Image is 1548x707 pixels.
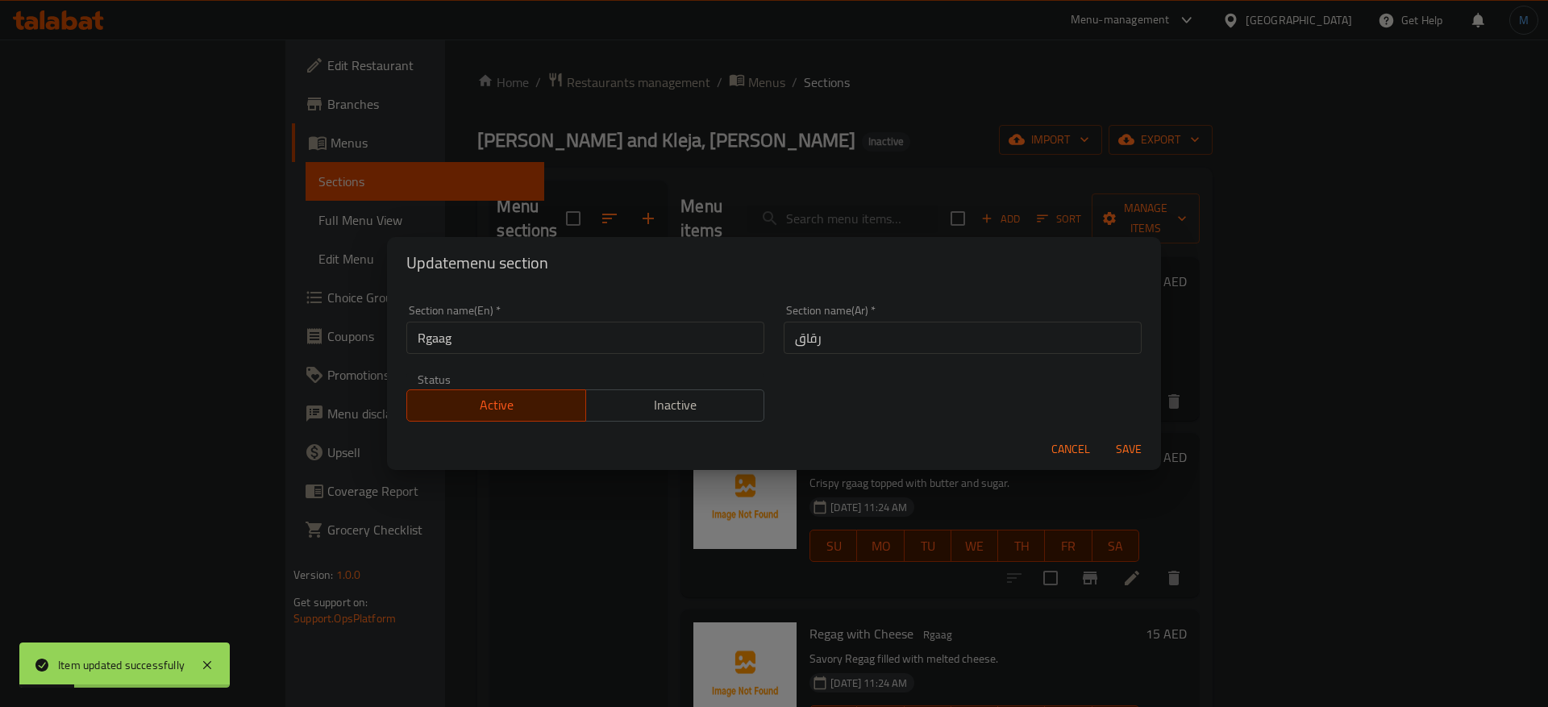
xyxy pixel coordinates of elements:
[406,389,586,422] button: Active
[585,389,765,422] button: Inactive
[406,250,1142,276] h2: Update menu section
[1109,439,1148,460] span: Save
[1045,435,1096,464] button: Cancel
[58,656,185,674] div: Item updated successfully
[414,393,580,417] span: Active
[593,393,759,417] span: Inactive
[784,322,1142,354] input: Please enter section name(ar)
[406,322,764,354] input: Please enter section name(en)
[1103,435,1155,464] button: Save
[1051,439,1090,460] span: Cancel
